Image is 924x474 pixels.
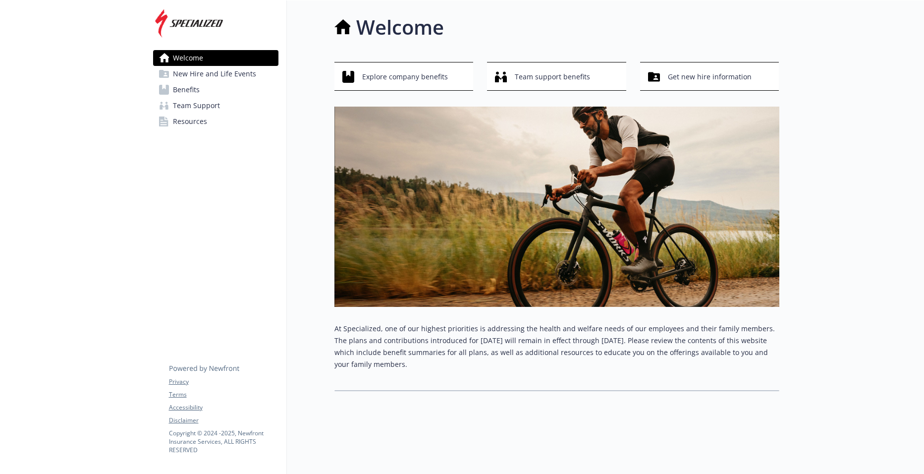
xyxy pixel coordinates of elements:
a: Disclaimer [169,416,278,425]
a: Accessibility [169,403,278,412]
a: New Hire and Life Events [153,66,278,82]
a: Privacy [169,377,278,386]
span: New Hire and Life Events [173,66,256,82]
p: At Specialized, one of our highest priorities is addressing the health and welfare needs of our e... [334,323,779,370]
button: Explore company benefits [334,62,474,91]
a: Resources [153,114,278,129]
button: Team support benefits [487,62,626,91]
a: Welcome [153,50,278,66]
img: overview page banner [334,107,779,307]
a: Team Support [153,98,278,114]
span: Explore company benefits [362,67,448,86]
p: Copyright © 2024 - 2025 , Newfront Insurance Services, ALL RIGHTS RESERVED [169,429,278,454]
span: Resources [173,114,207,129]
h1: Welcome [356,12,444,42]
span: Team support benefits [515,67,590,86]
button: Get new hire information [640,62,779,91]
span: Team Support [173,98,220,114]
a: Benefits [153,82,278,98]
span: Benefits [173,82,200,98]
span: Welcome [173,50,203,66]
span: Get new hire information [668,67,752,86]
a: Terms [169,390,278,399]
